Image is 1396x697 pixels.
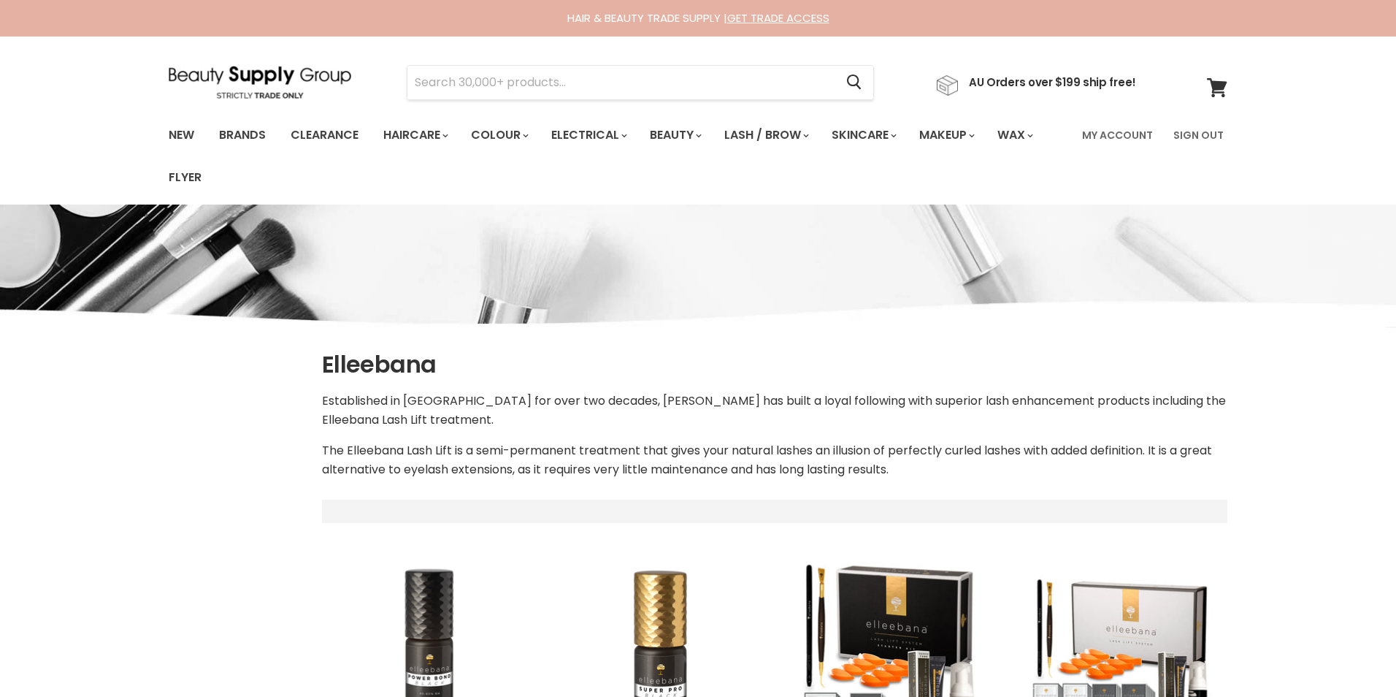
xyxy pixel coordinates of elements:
[639,120,710,151] a: Beauty
[821,120,905,151] a: Skincare
[322,349,1227,380] h1: Elleebana
[158,114,1073,199] ul: Main menu
[150,114,1246,199] nav: Main
[208,120,277,151] a: Brands
[280,120,369,151] a: Clearance
[322,392,1226,428] span: Established in [GEOGRAPHIC_DATA] for over two decades, [PERSON_NAME] has built a loyal following ...
[460,120,537,151] a: Colour
[1073,120,1162,151] a: My Account
[322,442,1212,478] span: The Elleebana Lash Lift is a semi-permanent treatment that gives your natural lashes an illusion ...
[1323,628,1381,682] iframe: Gorgias live chat messenger
[158,120,205,151] a: New
[986,120,1042,151] a: Wax
[540,120,636,151] a: Electrical
[407,66,835,99] input: Search
[727,10,829,26] a: GET TRADE ACCESS
[150,11,1246,26] div: HAIR & BEAUTY TRADE SUPPLY |
[158,162,212,193] a: Flyer
[372,120,457,151] a: Haircare
[908,120,983,151] a: Makeup
[1165,120,1232,151] a: Sign Out
[835,66,873,99] button: Search
[407,65,874,100] form: Product
[713,120,818,151] a: Lash / Brow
